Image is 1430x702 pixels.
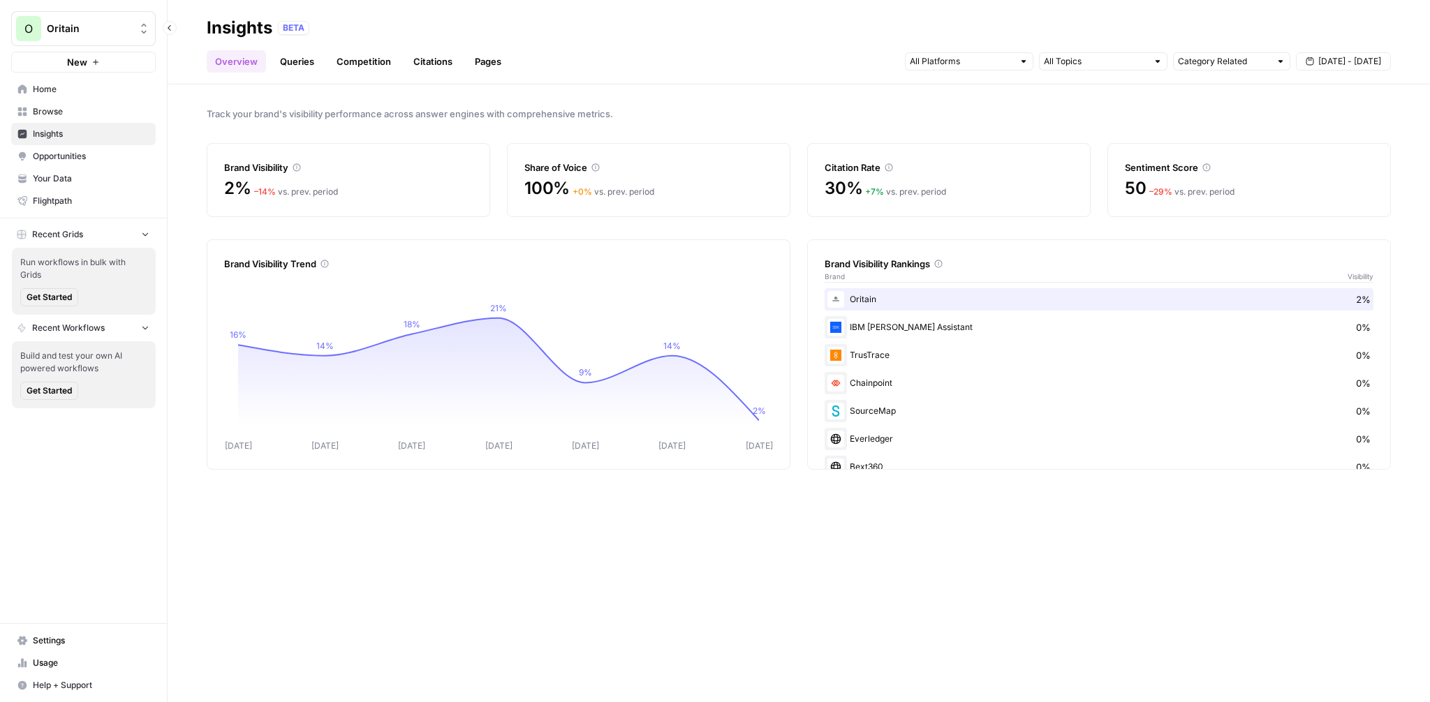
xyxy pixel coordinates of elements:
[20,256,147,281] span: Run workflows in bulk with Grids
[33,195,149,207] span: Flightpath
[573,186,654,198] div: vs. prev. period
[27,291,72,304] span: Get Started
[1356,404,1371,418] span: 0%
[1348,271,1373,282] span: Visibility
[67,55,87,69] span: New
[827,375,844,391] img: kae4v1aex1s16xycb0rfts2allas
[33,105,149,118] span: Browse
[11,190,156,212] a: Flightpath
[466,50,510,73] a: Pages
[27,384,72,397] span: Get Started
[490,303,507,313] tspan: 21%
[1125,177,1147,200] span: 50
[33,657,149,669] span: Usage
[572,440,599,451] tspan: [DATE]
[1356,348,1371,362] span: 0%
[20,382,78,400] button: Get Started
[825,288,1373,311] div: Oritain
[825,400,1373,422] div: SourceMap
[33,128,149,140] span: Insights
[1318,55,1381,68] span: [DATE] - [DATE]
[11,78,156,100] a: Home
[11,167,156,190] a: Your Data
[32,322,105,334] span: Recent Workflows
[328,50,399,73] a: Competition
[32,228,83,241] span: Recent Grids
[579,367,592,378] tspan: 9%
[405,50,461,73] a: Citations
[11,11,156,46] button: Workspace: Oritain
[663,341,681,351] tspan: 14%
[33,679,149,692] span: Help + Support
[1356,432,1371,446] span: 0%
[1178,54,1270,68] input: Category Related
[825,316,1373,338] div: IBM [PERSON_NAME] Assistant
[1356,320,1371,334] span: 0%
[1149,186,1172,197] span: – 29 %
[825,372,1373,394] div: Chainpoint
[827,291,844,308] img: hb4e20jz56bxwkmmbo870ma3lsfw
[11,100,156,123] a: Browse
[33,83,149,96] span: Home
[316,341,334,351] tspan: 14%
[20,288,78,306] button: Get Started
[1356,376,1371,390] span: 0%
[1356,460,1371,474] span: 0%
[825,160,1073,174] div: Citation Rate
[11,652,156,674] a: Usage
[207,50,266,73] a: Overview
[825,344,1373,366] div: TrusTrace
[1044,54,1147,68] input: All Topics
[827,347,844,364] img: sepm4oe34khst1p8j6ofg4trizib
[827,403,844,419] img: i0lh8g2kdfhf6sh0t3unlksf3eof
[524,177,570,200] span: 100%
[753,405,766,416] tspan: 2%
[24,20,33,37] span: O
[825,177,862,200] span: 30%
[11,145,156,167] a: Opportunities
[1356,292,1371,306] span: 2%
[865,186,884,197] span: + 7 %
[11,318,156,338] button: Recent Workflows
[1125,160,1373,174] div: Sentiment Score
[311,440,339,451] tspan: [DATE]
[224,177,251,200] span: 2%
[230,329,246,340] tspan: 16%
[398,440,425,451] tspan: [DATE]
[825,257,1373,271] div: Brand Visibility Rankings
[272,50,323,73] a: Queries
[207,107,1391,121] span: Track your brand's visibility performance across answer engines with comprehensive metrics.
[825,271,845,282] span: Brand
[33,634,149,647] span: Settings
[254,186,338,198] div: vs. prev. period
[827,319,844,336] img: lpnt2tcxbyik03iqq3j5f3851v5y
[33,150,149,163] span: Opportunities
[207,17,272,39] div: Insights
[404,319,420,329] tspan: 18%
[11,52,156,73] button: New
[825,428,1373,450] div: Everledger
[658,440,686,451] tspan: [DATE]
[225,440,252,451] tspan: [DATE]
[746,440,773,451] tspan: [DATE]
[224,160,473,174] div: Brand Visibility
[1296,52,1391,70] button: [DATE] - [DATE]
[825,456,1373,478] div: Bext360
[11,629,156,652] a: Settings
[224,257,773,271] div: Brand Visibility Trend
[1149,186,1234,198] div: vs. prev. period
[485,440,513,451] tspan: [DATE]
[20,350,147,375] span: Build and test your own AI powered workflows
[11,674,156,696] button: Help + Support
[254,186,276,197] span: – 14 %
[573,186,592,197] span: + 0 %
[524,160,773,174] div: Share of Voice
[865,186,946,198] div: vs. prev. period
[278,21,309,35] div: BETA
[47,22,131,36] span: Oritain
[33,172,149,185] span: Your Data
[11,224,156,245] button: Recent Grids
[11,123,156,145] a: Insights
[910,54,1013,68] input: All Platforms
